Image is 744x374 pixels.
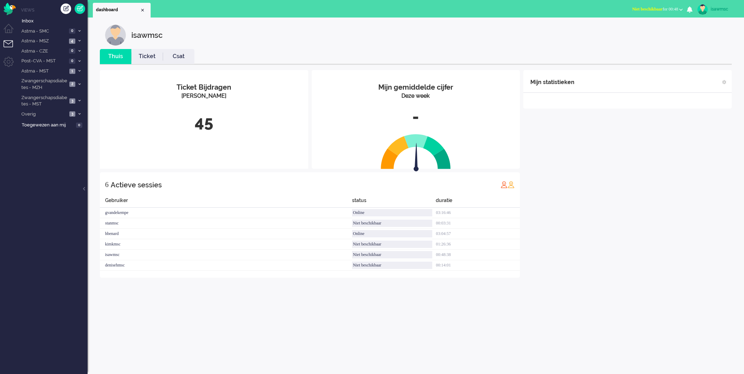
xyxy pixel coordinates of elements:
[436,239,520,250] div: 01:26:36
[696,4,737,15] a: isawmsc
[4,40,19,56] li: Tickets menu
[100,250,352,260] div: isawmsc
[69,58,75,64] span: 0
[352,230,433,237] div: Online
[317,92,515,100] div: Deze week
[75,4,85,14] a: Quick Ticket
[61,4,71,14] div: Creëer ticket
[69,39,75,44] span: 4
[352,251,433,258] div: Niet beschikbaar
[163,49,194,64] li: Csat
[105,178,109,192] div: 6
[69,48,75,54] span: 0
[711,6,737,13] div: isawmsc
[100,49,131,64] li: Thuis
[352,262,433,269] div: Niet beschikbaar
[105,82,303,92] div: Ticket Bijdragen
[632,7,663,12] span: Niet beschikbaar
[20,78,67,91] span: Zwangerschapsdiabetes - MZH
[436,197,520,208] div: duratie
[20,111,67,118] span: Overig
[436,218,520,229] div: 00:03:31
[628,2,687,18] li: Niet beschikbaarfor 00:48
[352,220,433,227] div: Niet beschikbaar
[628,4,687,14] button: Niet beschikbaarfor 00:48
[100,229,352,239] div: hbenard
[131,53,163,61] a: Ticket
[105,92,303,100] div: [PERSON_NAME]
[20,58,67,64] span: Post-CVA - MST
[401,143,431,173] img: arrow.svg
[111,178,162,192] div: Actieve sessies
[20,38,67,44] span: Astma - MSZ
[20,95,67,108] span: Zwangerschapsdiabetes - MST
[69,69,75,74] span: 1
[131,25,163,46] div: isawmsc
[20,68,67,75] span: Astma - MST
[381,134,451,169] img: semi_circle.svg
[21,7,88,13] li: Views
[436,250,520,260] div: 00:48:38
[131,49,163,64] li: Ticket
[436,229,520,239] div: 03:04:57
[100,197,352,208] div: Gebruiker
[20,17,88,25] a: Inbox
[69,28,75,34] span: 0
[352,241,433,248] div: Niet beschikbaar
[317,82,515,92] div: Mijn gemiddelde cijfer
[69,111,75,117] span: 3
[22,122,74,129] span: Toegewezen aan mij
[530,75,574,89] div: Mijn statistieken
[163,53,194,61] a: Csat
[140,7,145,13] div: Close tab
[105,111,303,134] div: 45
[100,53,131,61] a: Thuis
[100,208,352,218] div: gvandekempe
[69,98,75,104] span: 3
[697,4,708,15] img: avatar
[20,121,88,129] a: Toegewezen aan mij 0
[436,208,520,218] div: 03:16:46
[352,209,433,216] div: Online
[76,123,82,128] span: 0
[22,18,88,25] span: Inbox
[508,181,515,188] img: profile_orange.svg
[4,3,16,15] img: flow_omnibird.svg
[20,48,67,55] span: Astma - CZE
[317,105,515,129] div: -
[105,25,126,46] img: customer.svg
[100,260,352,271] div: denisehmsc
[352,197,436,208] div: status
[4,57,19,72] li: Admin menu
[4,5,16,10] a: Omnidesk
[501,181,508,188] img: profile_red.svg
[100,218,352,229] div: stanmsc
[4,24,19,40] li: Dashboard menu
[69,82,75,87] span: 2
[96,7,140,13] span: dashboard
[436,260,520,271] div: 00:14:01
[20,28,67,35] span: Astma - SMC
[100,239,352,250] div: kimkmsc
[93,3,151,18] li: Dashboard
[632,7,678,12] span: for 00:48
